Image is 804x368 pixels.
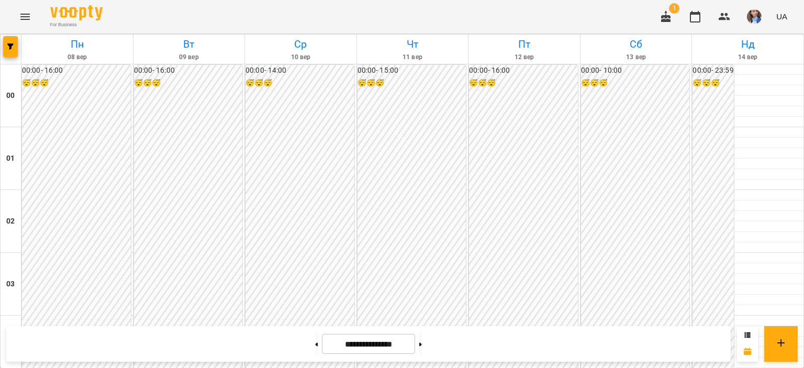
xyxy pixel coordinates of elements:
h6: Нд [694,36,802,52]
h6: 12 вер [470,52,578,62]
h6: 13 вер [582,52,690,62]
h6: 00:00 - 15:00 [358,65,466,76]
h6: Сб [582,36,690,52]
h6: 😴😴😴 [469,77,578,89]
h6: 03 [6,278,15,290]
h6: Ср [247,36,355,52]
h6: 00:00 - 16:00 [134,65,243,76]
h6: 11 вер [359,52,467,62]
span: 1 [669,3,679,14]
h6: Пн [23,36,131,52]
h6: Чт [359,36,467,52]
h6: 00 [6,90,15,102]
h6: 14 вер [694,52,802,62]
span: UA [776,11,787,22]
h6: 09 вер [135,52,243,62]
h6: Пт [470,36,578,52]
h6: Вт [135,36,243,52]
h6: 01 [6,153,15,164]
h6: 00:00 - 23:59 [693,65,733,76]
h6: 10 вер [247,52,355,62]
h6: 00:00 - 10:00 [581,65,690,76]
h6: 00:00 - 16:00 [22,65,131,76]
button: Menu [13,4,38,29]
h6: 😴😴😴 [22,77,131,89]
h6: 😴😴😴 [358,77,466,89]
h6: 😴😴😴 [134,77,243,89]
h6: 😴😴😴 [245,77,354,89]
h6: 😴😴😴 [693,77,733,89]
h6: 02 [6,216,15,227]
h6: 08 вер [23,52,131,62]
h6: 😴😴😴 [581,77,690,89]
h6: 00:00 - 16:00 [469,65,578,76]
span: For Business [50,21,103,28]
img: 727e98639bf378bfedd43b4b44319584.jpeg [747,9,762,24]
img: Voopty Logo [50,5,103,20]
h6: 00:00 - 14:00 [245,65,354,76]
button: UA [772,7,791,26]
